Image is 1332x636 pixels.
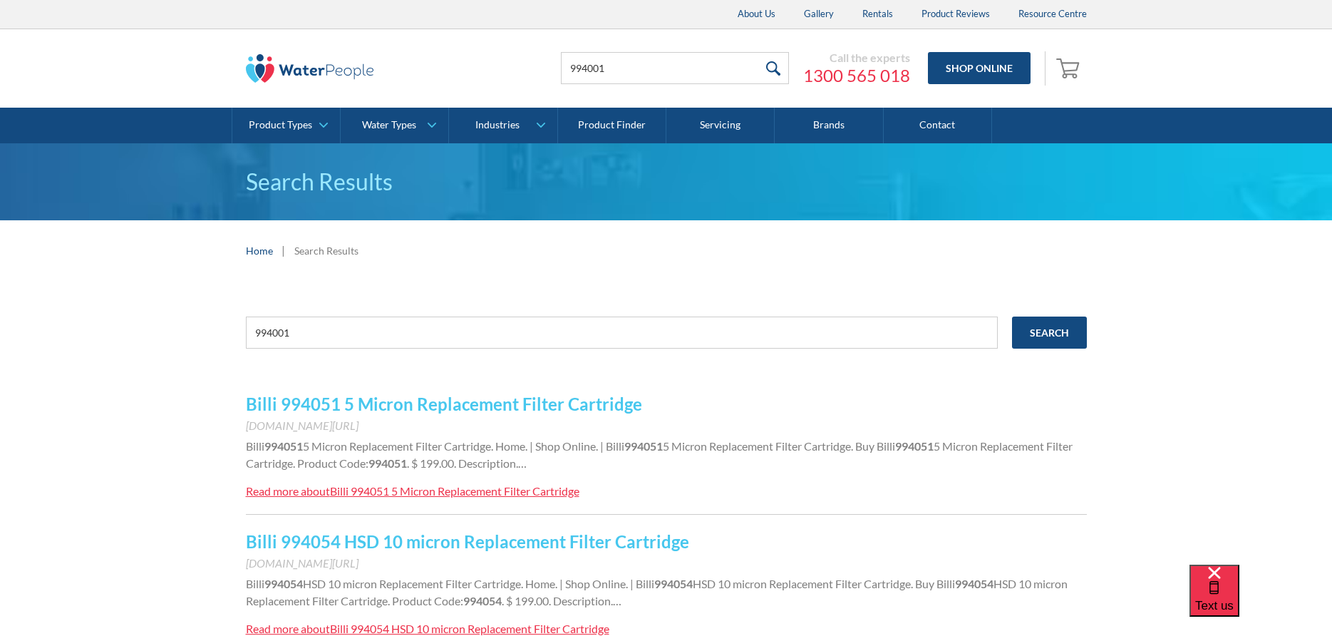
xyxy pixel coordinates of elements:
a: Brands [775,108,883,143]
span: HSD 10 micron Replacement Filter Cartridge. Product Code: [246,577,1068,607]
div: Product Types [249,119,312,131]
div: | [280,242,287,259]
strong: 994054 [463,594,502,607]
div: Call the experts [803,51,910,65]
span: Billi [246,577,264,590]
div: Search Results [294,243,358,258]
a: Water Types [341,108,448,143]
input: e.g. chilled water cooler [246,317,998,349]
strong: 994051 [264,439,303,453]
div: Read more about [246,484,330,498]
div: Billi 994054 HSD 10 micron Replacement Filter Cartridge [330,622,609,635]
span: … [613,594,621,607]
strong: 994051 [895,439,934,453]
img: shopping cart [1056,56,1083,79]
span: 5 Micron Replacement Filter Cartridge. Product Code: [246,439,1073,470]
span: HSD 10 micron Replacement Filter Cartridge. Home. | Shop Online. | Billi [303,577,654,590]
a: Home [246,243,273,258]
span: 5 Micron Replacement Filter Cartridge. Home. | Shop Online. | Billi [303,439,624,453]
a: Product Finder [558,108,666,143]
span: … [518,456,527,470]
span: Billi [246,439,264,453]
strong: 994051 [368,456,407,470]
strong: 994054 [654,577,693,590]
strong: 994054 [264,577,303,590]
a: Read more aboutBilli 994051 5 Micron Replacement Filter Cartridge [246,483,579,500]
a: Servicing [666,108,775,143]
span: . $ 199.00. Description. [407,456,518,470]
strong: 994054 [955,577,993,590]
div: Industries [475,119,520,131]
a: Contact [884,108,992,143]
div: Read more about [246,622,330,635]
a: Billi 994051 5 Micron Replacement Filter Cartridge [246,394,642,414]
h1: Search Results [246,165,1087,199]
input: Search products [561,52,789,84]
span: HSD 10 micron Replacement Filter Cartridge. Buy Billi [693,577,955,590]
div: [DOMAIN_NAME][URL] [246,417,1087,434]
strong: 994051 [624,439,663,453]
span: . $ 199.00. Description. [502,594,613,607]
iframe: podium webchat widget bubble [1189,565,1332,636]
div: Water Types [362,119,416,131]
a: Shop Online [928,52,1031,84]
a: Open empty cart [1053,51,1087,86]
a: Billi 994054 HSD 10 micron Replacement Filter Cartridge [246,531,689,552]
img: The Water People [246,54,374,83]
div: [DOMAIN_NAME][URL] [246,555,1087,572]
a: Product Types [232,108,340,143]
a: Industries [449,108,557,143]
div: Billi 994051 5 Micron Replacement Filter Cartridge [330,484,579,498]
a: 1300 565 018 [803,65,910,86]
input: Search [1012,317,1087,349]
span: 5 Micron Replacement Filter Cartridge. Buy Billi [663,439,895,453]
